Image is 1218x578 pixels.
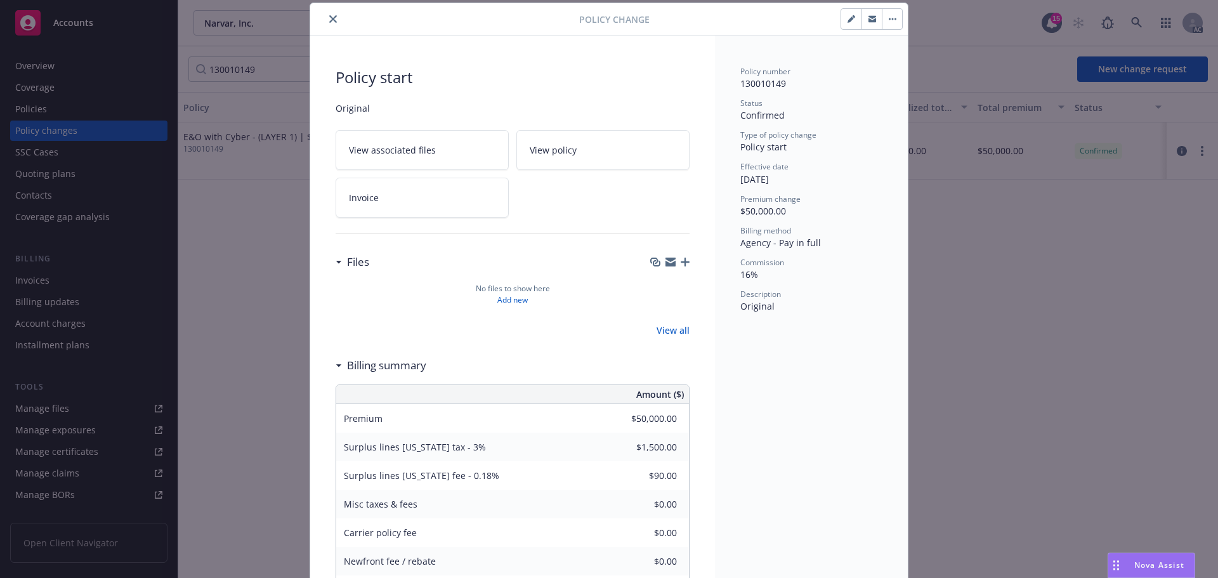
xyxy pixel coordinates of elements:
span: Premium change [740,194,801,204]
span: Confirmed [740,109,785,121]
a: Invoice [336,178,509,218]
span: No files to show here [476,283,550,294]
span: Commission [740,257,784,268]
span: Agency - Pay in full [740,237,821,249]
input: 0.00 [602,409,684,428]
input: 0.00 [602,551,684,570]
a: View all [657,324,690,337]
span: Policy Change [579,13,650,26]
span: Original [740,300,775,312]
input: 0.00 [602,494,684,513]
input: 0.00 [602,523,684,542]
a: Add new [497,294,528,306]
span: View associated files [349,143,436,157]
span: 130010149 [740,77,786,89]
span: Policy start [740,141,787,153]
span: Original [336,102,690,115]
a: View associated files [336,130,509,170]
span: Billing method [740,225,791,236]
input: 0.00 [602,466,684,485]
span: $50,000.00 [740,205,786,217]
span: Carrier policy fee [344,527,417,539]
span: Amount ($) [636,388,684,401]
input: 0.00 [602,437,684,456]
span: Policy number [740,66,790,77]
span: 16% [740,268,758,280]
div: Files [336,254,369,270]
span: View policy [530,143,577,157]
span: Newfront fee / rebate [344,555,436,567]
span: Surplus lines [US_STATE] fee - 0.18% [344,470,499,482]
div: Billing summary [336,357,426,374]
h3: Billing summary [347,357,426,374]
span: Effective date [740,161,789,172]
span: Invoice [349,191,379,204]
div: Drag to move [1108,553,1124,577]
span: Type of policy change [740,129,816,140]
a: View policy [516,130,690,170]
button: Nova Assist [1108,553,1195,578]
button: close [325,11,341,27]
span: Misc taxes & fees [344,498,417,510]
span: Description [740,289,781,299]
h3: Files [347,254,369,270]
span: Status [740,98,763,108]
span: Surplus lines [US_STATE] tax - 3% [344,441,486,453]
span: Nova Assist [1134,560,1184,570]
span: Premium [344,412,383,424]
span: Policy start [336,66,690,89]
span: [DATE] [740,173,769,185]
